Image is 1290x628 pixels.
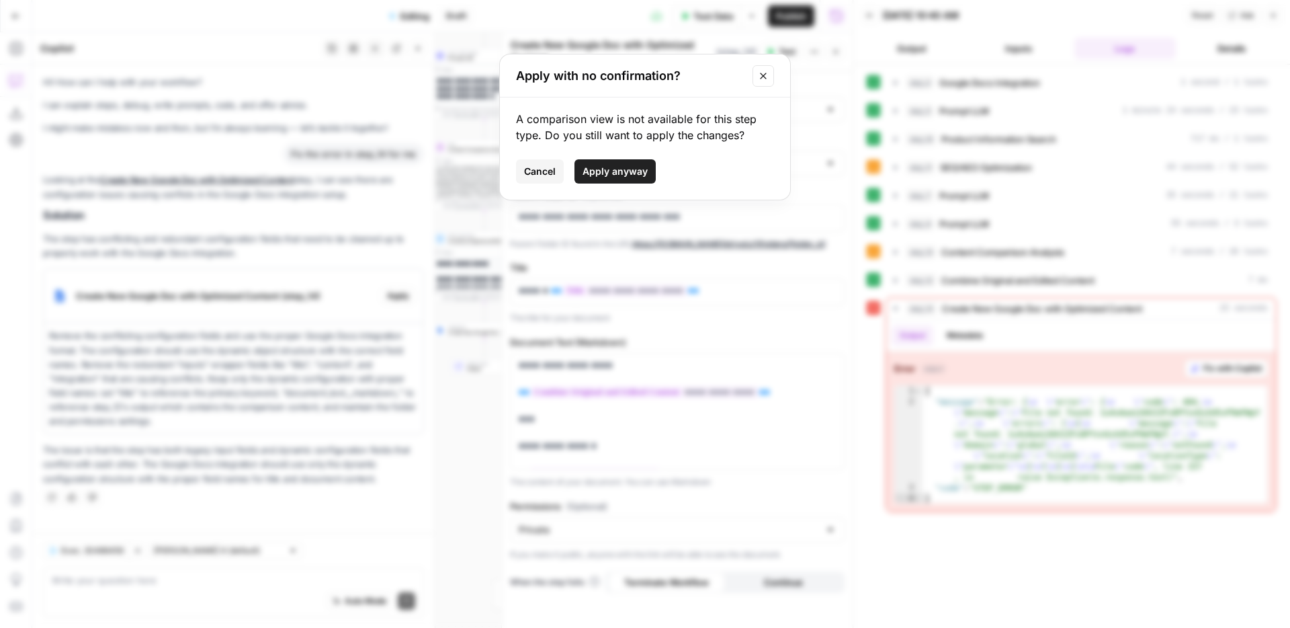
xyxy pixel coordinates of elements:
div: A comparison view is not available for this step type. Do you still want to apply the changes? [516,111,774,143]
span: Apply anyway [583,165,648,178]
button: Cancel [516,159,564,184]
button: Close modal [752,65,774,87]
h2: Apply with no confirmation? [516,67,744,85]
button: Apply anyway [574,159,656,184]
span: Cancel [524,165,556,178]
